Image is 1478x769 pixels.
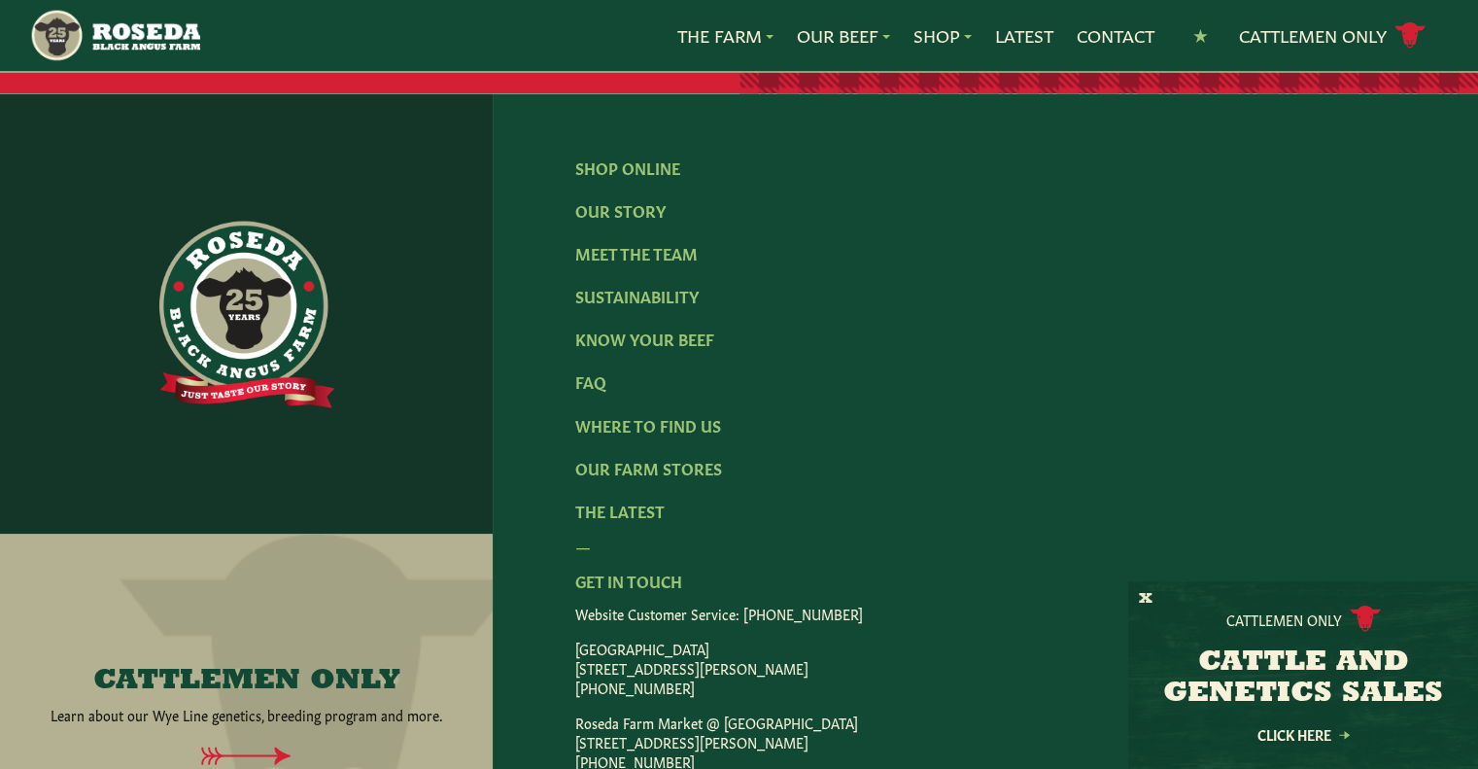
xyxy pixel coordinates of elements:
[29,8,199,63] img: https://roseda.com/wp-content/uploads/2021/05/roseda-25-header.png
[575,456,722,477] a: Our Farm Stores
[1139,589,1152,610] button: X
[575,157,680,178] a: Shop Online
[575,199,666,221] a: Our Story
[1226,610,1342,629] p: Cattlemen Only
[1350,606,1381,632] img: cattle-icon.svg
[1239,18,1426,52] a: Cattlemen Only
[51,704,443,723] p: Learn about our Wye Line genetics, breeding program and more.
[159,221,334,407] img: https://roseda.com/wp-content/uploads/2021/06/roseda-25-full@2x.png
[913,23,972,49] a: Shop
[93,665,400,696] h4: CATTLEMEN ONLY
[41,665,452,723] a: CATTLEMEN ONLY Learn about our Wye Line genetics, breeding program and more.
[575,242,698,263] a: Meet The Team
[797,23,890,49] a: Our Beef
[677,23,773,49] a: The Farm
[575,638,1396,696] p: [GEOGRAPHIC_DATA] [STREET_ADDRESS][PERSON_NAME] [PHONE_NUMBER]
[575,370,606,392] a: FAQ
[575,328,714,349] a: Know Your Beef
[575,285,699,306] a: Sustainability
[1077,23,1154,49] a: Contact
[575,413,721,435] a: Where To Find Us
[575,603,1396,622] p: Website Customer Service: [PHONE_NUMBER]
[575,533,1396,556] div: —
[1152,647,1454,710] h3: CATTLE AND GENETICS SALES
[995,23,1053,49] a: Latest
[1216,728,1391,741] a: Click Here
[575,499,665,520] a: The Latest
